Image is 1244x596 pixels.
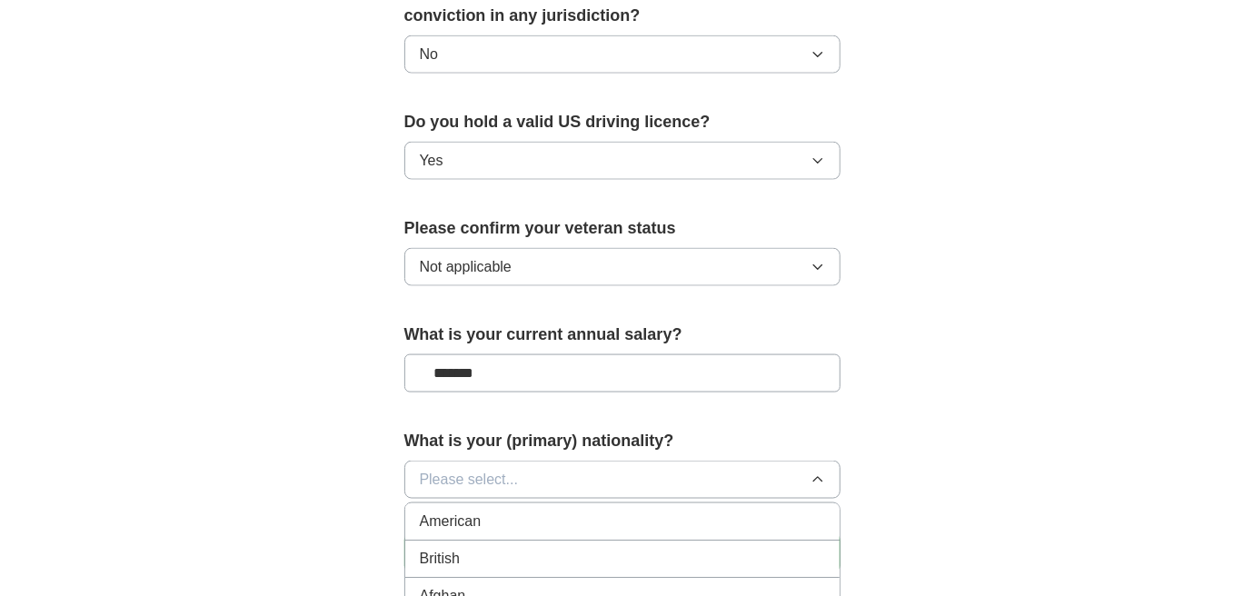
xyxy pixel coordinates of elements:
button: No [404,35,841,74]
button: Not applicable [404,248,841,286]
label: What is your current annual salary? [404,323,841,347]
label: Please confirm your veteran status [404,216,841,241]
span: No [420,44,438,65]
span: Yes [420,150,443,172]
button: Yes [404,142,841,180]
span: Not applicable [420,256,512,278]
label: What is your (primary) nationality? [404,429,841,453]
span: American [420,511,482,532]
span: British [420,548,460,570]
label: Do you hold a valid US driving licence? [404,110,841,134]
button: Please select... [404,461,841,499]
span: Please select... [420,469,519,491]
